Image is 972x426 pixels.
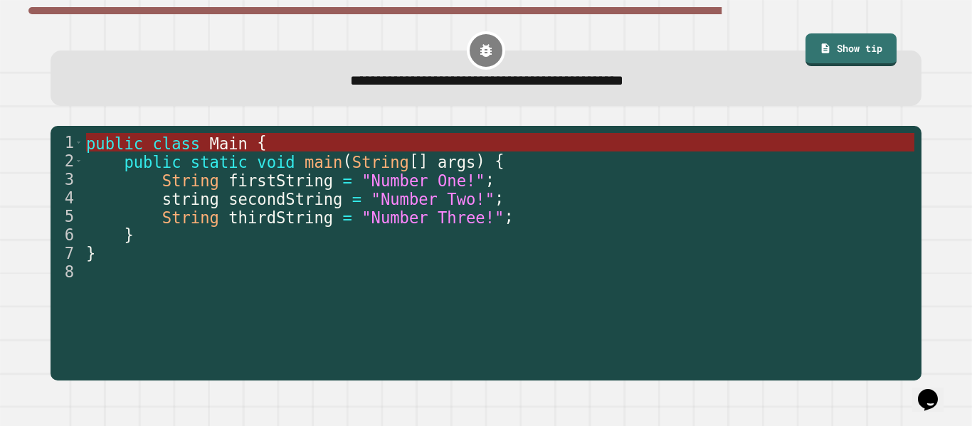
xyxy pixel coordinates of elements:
[124,152,181,171] span: public
[352,189,361,208] span: =
[51,170,83,188] div: 3
[257,152,295,171] span: void
[342,171,352,189] span: =
[152,134,200,152] span: class
[162,208,219,226] span: String
[228,171,333,189] span: firstString
[51,188,83,207] div: 4
[912,369,958,412] iframe: chat widget
[438,152,475,171] span: args
[305,152,342,171] span: main
[51,244,83,262] div: 7
[352,152,409,171] span: String
[51,225,83,244] div: 6
[228,189,342,208] span: secondString
[51,133,83,151] div: 1
[162,171,219,189] span: String
[361,208,504,226] span: "Number Three!"
[51,207,83,225] div: 5
[86,134,143,152] span: public
[210,134,248,152] span: Main
[75,133,83,151] span: Toggle code folding, rows 1 through 7
[51,151,83,170] div: 2
[51,262,83,281] div: 8
[371,189,495,208] span: "Number Two!"
[191,152,248,171] span: static
[361,171,485,189] span: "Number One!"
[805,33,897,66] a: Show tip
[162,189,219,208] span: string
[75,151,83,170] span: Toggle code folding, rows 2 through 6
[342,208,352,226] span: =
[228,208,333,226] span: thirdString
